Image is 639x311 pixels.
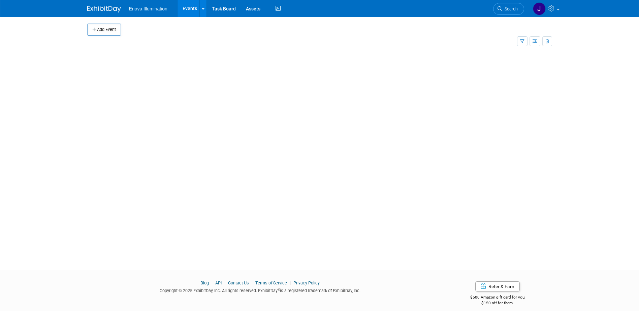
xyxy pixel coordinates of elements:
a: Terms of Service [255,280,287,285]
img: ExhibitDay [87,6,121,12]
a: Contact Us [228,280,249,285]
span: Search [502,6,518,11]
div: $500 Amazon gift card for you, [443,290,552,306]
span: | [223,280,227,285]
a: Search [493,3,524,15]
span: | [288,280,292,285]
a: Refer & Earn [475,281,520,291]
div: $150 off for them. [443,300,552,306]
a: API [215,280,222,285]
sup: ® [278,288,280,291]
a: Blog [200,280,209,285]
div: Copyright © 2025 ExhibitDay, Inc. All rights reserved. ExhibitDay is a registered trademark of Ex... [87,286,434,294]
img: Janelle Tlusty [533,2,546,15]
a: Privacy Policy [293,280,320,285]
span: | [250,280,254,285]
span: Enova Illumination [129,6,167,11]
span: | [210,280,214,285]
button: Add Event [87,24,121,36]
